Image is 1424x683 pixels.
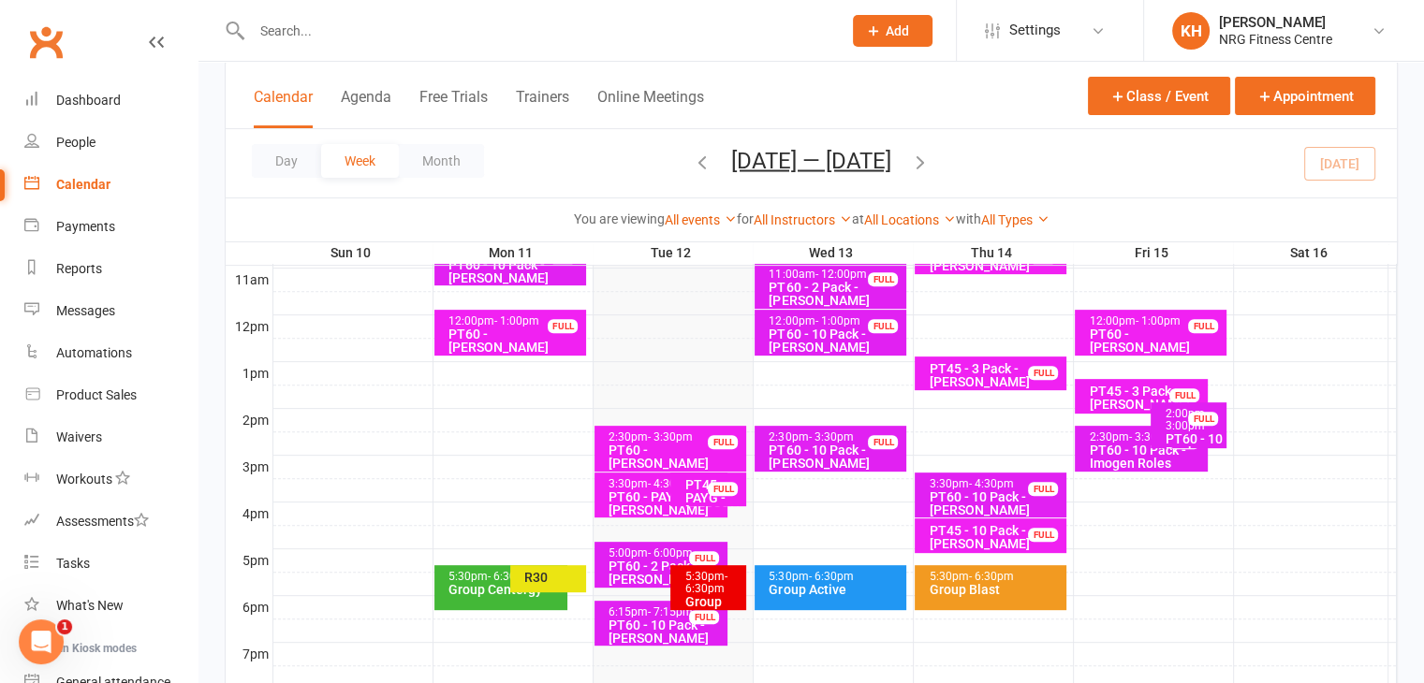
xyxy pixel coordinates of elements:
[24,543,198,585] a: Tasks
[864,212,956,227] a: All Locations
[608,431,742,443] div: 2:30pm
[226,595,272,618] th: 6pm
[665,212,737,227] a: All events
[24,585,198,627] a: What's New
[56,219,115,234] div: Payments
[1088,327,1223,354] div: PT60 - [PERSON_NAME]
[1219,31,1332,48] div: NRG Fitness Centre
[19,619,64,664] iframe: Intercom live chat
[1028,482,1058,496] div: FULL
[448,327,582,354] div: PT60 - [PERSON_NAME]
[448,315,582,327] div: 12:00pm
[1088,443,1204,470] div: PT60 - 10 Pack - Imogen Roles
[708,482,738,496] div: FULL
[608,478,724,490] div: 3:30pm
[928,246,1063,272] div: PT45 - PAYG - [PERSON_NAME]
[433,241,593,265] th: Mon 11
[272,241,433,265] th: Sun 10
[56,472,112,487] div: Workouts
[913,241,1073,265] th: Thu 14
[648,430,693,443] span: - 3:30pm
[608,559,724,586] div: PT60 - 2 Pack - [PERSON_NAME]
[226,361,272,385] th: 1pm
[1188,319,1218,333] div: FULL
[768,269,903,281] div: 11:00am
[886,23,909,38] span: Add
[648,605,693,618] span: - 7:15pm
[1073,241,1233,265] th: Fri 15
[56,514,149,529] div: Assessments
[24,374,198,416] a: Product Sales
[593,241,753,265] th: Tue 12
[226,268,272,291] th: 11am
[768,281,903,307] div: PT60 - 2 Pack - [PERSON_NAME]
[56,93,121,108] div: Dashboard
[708,435,738,449] div: FULL
[24,206,198,248] a: Payments
[1009,9,1061,51] span: Settings
[226,501,272,525] th: 4pm
[56,303,115,318] div: Messages
[24,332,198,374] a: Automations
[608,618,724,645] div: PT60 - 10 Pack - [PERSON_NAME]
[768,583,903,596] div: Group Active
[1233,241,1388,265] th: Sat 16
[226,314,272,338] th: 12pm
[815,314,859,327] span: - 1:00pm
[1188,412,1218,426] div: FULL
[341,88,391,128] button: Agenda
[981,212,1050,227] a: All Types
[968,570,1013,583] span: - 6:30pm
[246,18,829,44] input: Search...
[1088,385,1204,411] div: PT45 - 3 Pack - [PERSON_NAME]
[24,164,198,206] a: Calendar
[24,458,198,501] a: Workouts
[1164,432,1223,472] div: PT60 - 10 Pack - [PERSON_NAME]
[548,319,578,333] div: FULL
[419,88,488,128] button: Free Trials
[448,583,564,596] div: Group Centergy
[968,477,1013,490] span: - 4:30pm
[254,88,313,128] button: Calendar
[608,490,724,516] div: PT60 - PAYG - [PERSON_NAME]
[56,429,102,444] div: Waivers
[56,387,137,402] div: Product Sales
[56,345,132,360] div: Automations
[399,144,484,178] button: Month
[608,443,742,470] div: PT60 - [PERSON_NAME]
[24,122,198,164] a: People
[494,314,539,327] span: - 1:00pm
[24,248,198,290] a: Reports
[488,570,533,583] span: - 6:30pm
[1164,408,1223,432] div: 2:00pm
[24,416,198,458] a: Waivers
[868,272,898,286] div: FULL
[516,88,569,128] button: Trainers
[1028,366,1058,380] div: FULL
[24,80,198,122] a: Dashboard
[56,135,95,150] div: People
[768,443,903,470] div: PT60 - 10 Pack - [PERSON_NAME]
[928,524,1063,550] div: PT45 - 10 Pack - [PERSON_NAME]
[252,144,321,178] button: Day
[928,362,1063,388] div: PT45 - 3 Pack - [PERSON_NAME]
[928,571,1063,583] div: 5:30pm
[1219,14,1332,31] div: [PERSON_NAME]
[597,88,704,128] button: Online Meetings
[731,147,891,173] button: [DATE] — [DATE]
[648,546,693,559] span: - 6:00pm
[1128,430,1173,443] span: - 3:30pm
[683,595,742,621] div: Group Power
[448,258,582,284] div: PT60 - 10 Pack - [PERSON_NAME]
[1172,12,1210,50] div: KH
[853,15,932,47] button: Add
[1235,77,1375,115] button: Appointment
[684,570,727,595] span: - 6:30pm
[928,490,1063,516] div: PT60 - 10 Pack - [PERSON_NAME]
[808,570,853,583] span: - 6:30pm
[226,548,272,572] th: 5pm
[683,571,742,595] div: 5:30pm
[56,556,90,571] div: Tasks
[956,211,981,226] strong: with
[448,571,564,583] div: 5:30pm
